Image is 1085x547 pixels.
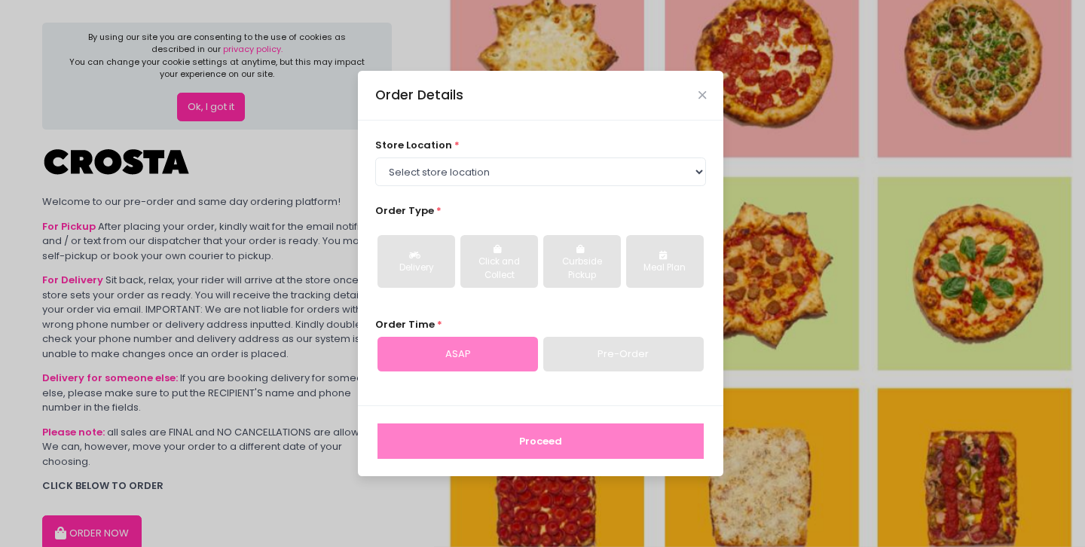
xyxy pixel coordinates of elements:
[377,235,455,288] button: Delivery
[626,235,704,288] button: Meal Plan
[375,85,463,105] div: Order Details
[698,91,706,99] button: Close
[375,317,435,332] span: Order Time
[460,235,538,288] button: Click and Collect
[375,203,434,218] span: Order Type
[388,261,445,275] div: Delivery
[377,423,704,460] button: Proceed
[637,261,693,275] div: Meal Plan
[543,235,621,288] button: Curbside Pickup
[471,255,527,282] div: Click and Collect
[554,255,610,282] div: Curbside Pickup
[375,138,452,152] span: store location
